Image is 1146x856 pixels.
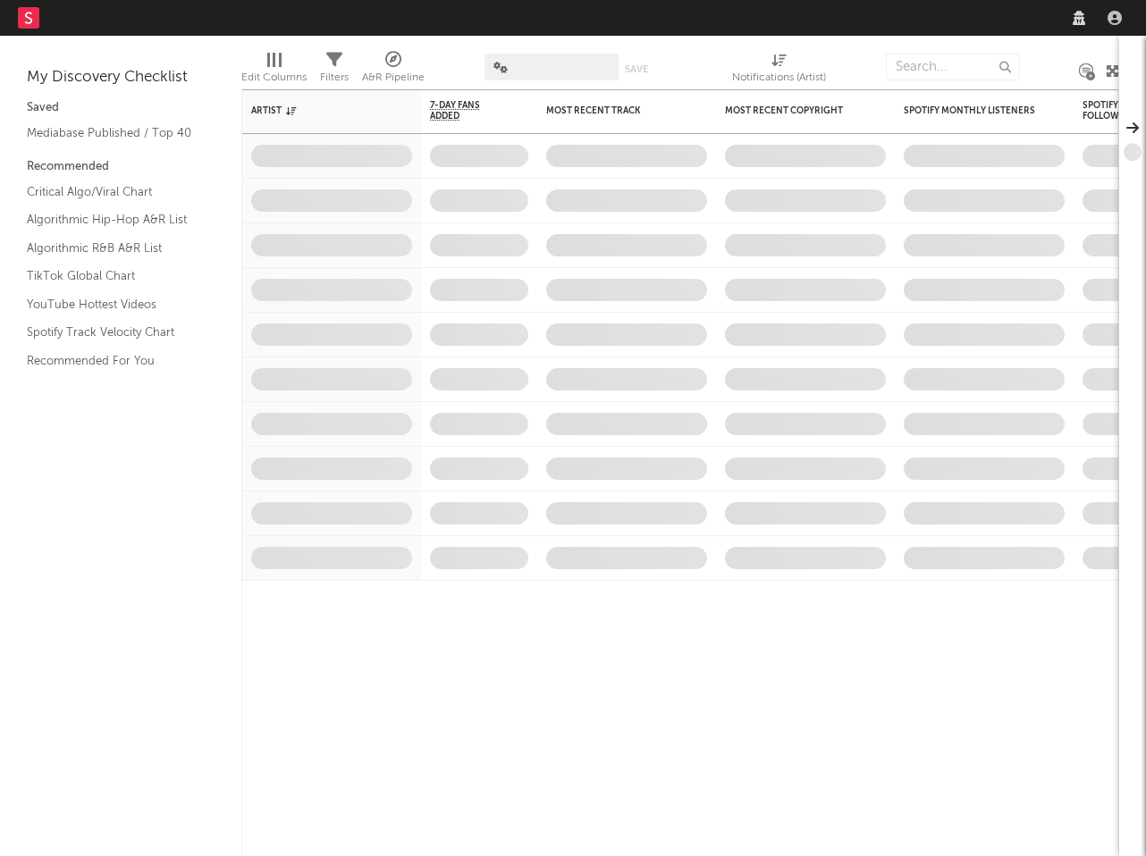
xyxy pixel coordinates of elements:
[430,100,501,122] span: 7-Day Fans Added
[27,182,197,202] a: Critical Algo/Viral Chart
[251,105,385,116] div: Artist
[27,210,197,230] a: Algorithmic Hip-Hop A&R List
[27,295,197,315] a: YouTube Hottest Videos
[27,323,197,342] a: Spotify Track Velocity Chart
[732,67,826,88] div: Notifications (Artist)
[904,105,1038,116] div: Spotify Monthly Listeners
[27,97,215,119] div: Saved
[27,239,197,258] a: Algorithmic R&B A&R List
[1083,100,1145,122] div: Spotify Followers
[362,45,425,97] div: A&R Pipeline
[725,105,859,116] div: Most Recent Copyright
[27,266,197,286] a: TikTok Global Chart
[732,45,826,97] div: Notifications (Artist)
[320,67,349,88] div: Filters
[320,45,349,97] div: Filters
[625,64,648,74] button: Save
[546,105,680,116] div: Most Recent Track
[27,123,197,143] a: Mediabase Published / Top 40
[241,67,307,88] div: Edit Columns
[886,54,1020,80] input: Search...
[241,45,307,97] div: Edit Columns
[362,67,425,88] div: A&R Pipeline
[27,67,215,88] div: My Discovery Checklist
[27,351,197,371] a: Recommended For You
[27,156,215,178] div: Recommended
